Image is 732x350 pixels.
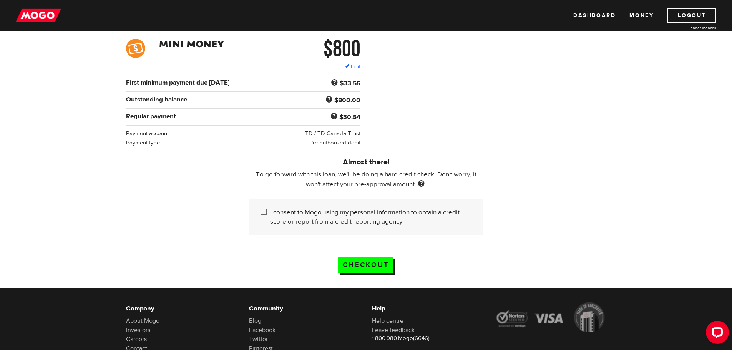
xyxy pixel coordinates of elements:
[659,25,716,31] a: Lender licences
[372,317,403,325] a: Help centre
[573,8,616,23] a: Dashboard
[334,96,360,105] b: $800.00
[126,130,170,137] span: Payment account:
[126,317,159,325] a: About Mogo
[126,326,150,334] a: Investors
[249,326,276,334] a: Facebook
[270,208,472,226] label: I consent to Mogo using my personal information to obtain a credit score or report from a credit ...
[700,318,732,350] iframe: LiveChat chat widget
[338,257,393,273] input: Checkout
[345,63,360,71] a: Edit
[495,302,606,332] img: legal-icons-92a2ffecb4d32d839781d1b4e4802d7b.png
[126,139,161,146] span: Payment type:
[249,158,483,167] h5: Almost there!
[249,317,261,325] a: Blog
[126,78,230,87] b: First minimum payment due [DATE]
[286,39,360,58] h2: $800
[340,79,360,88] b: $33.55
[309,139,360,146] span: Pre-authorized debit
[372,335,483,342] p: 1.800.980.Mogo(6646)
[249,304,360,313] h6: Community
[126,304,237,313] h6: Company
[305,130,360,137] span: TD / TD Canada Trust
[629,8,654,23] a: Money
[126,112,176,121] b: Regular payment
[372,304,483,313] h6: Help
[667,8,716,23] a: Logout
[126,335,147,343] a: Careers
[126,95,187,104] b: Outstanding balance
[261,208,270,217] input: I consent to Mogo using my personal information to obtain a credit score or report from a credit ...
[256,170,476,189] span: To go forward with this loan, we'll be doing a hard credit check. Don't worry, it won't affect yo...
[339,113,360,121] b: $30.54
[16,8,61,23] img: mogo_logo-11ee424be714fa7cbb0f0f49df9e16ec.png
[249,335,268,343] a: Twitter
[372,326,415,334] a: Leave feedback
